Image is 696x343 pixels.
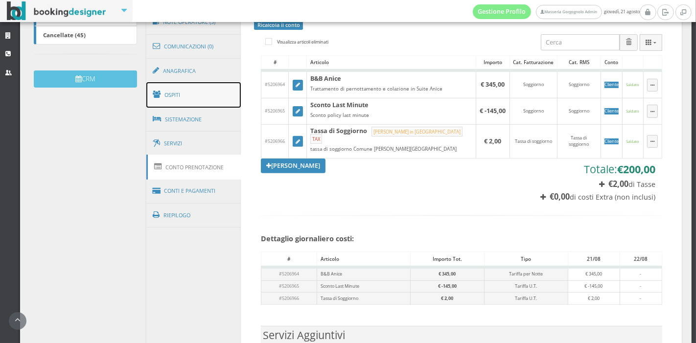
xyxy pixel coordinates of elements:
[317,267,411,280] td: B&B Anice
[371,127,462,137] small: [PERSON_NAME] in [GEOGRAPHIC_DATA]
[617,162,655,176] b: €
[7,1,106,21] img: BookingDesigner.com
[279,271,299,277] span: #5206964
[261,159,325,173] a: [PERSON_NAME]
[554,191,570,202] span: 0,00
[146,179,241,204] a: Conti e Pagamenti
[510,98,557,125] td: Soggiorno
[481,80,505,89] b: € 345,00
[626,139,640,144] small: Saldato
[146,131,241,156] a: Servizi
[640,34,662,50] div: Colonne
[613,179,628,189] span: 2,00
[473,4,640,19] span: giovedì, 21 agosto
[310,127,367,135] b: Tassa di Soggiorno
[484,267,568,280] td: Tariffa per Notte
[146,34,241,59] a: Comunicazioni (0)
[146,82,241,108] a: Ospiti
[261,252,317,266] div: #
[34,26,137,45] a: Cancellate (45)
[310,146,472,152] div: tassa di soggiorno Comune [PERSON_NAME][GEOGRAPHIC_DATA]
[439,271,456,277] b: € 345,00
[620,293,662,305] td: -
[310,101,368,109] b: Sconto Last Minute
[317,252,410,266] div: Articolo
[484,280,568,293] td: Tariffa U.T.
[510,70,557,98] td: Soggiorno
[620,280,662,293] td: -
[557,98,601,125] td: Soggiorno
[146,58,241,84] a: Anagrafica
[307,56,476,69] div: Articolo
[568,267,620,280] td: € 345,00
[476,56,509,69] div: Importo
[254,20,303,30] a: Ricalcola il conto
[265,36,328,48] label: Visualizza articoli eliminati
[317,280,411,293] td: Sconto Last Minute
[265,108,285,114] span: #5206965
[34,70,137,88] button: CRM
[473,4,532,19] a: Gestione Profilo
[604,108,619,114] div: Cliente
[510,124,557,158] td: Tassa di soggiorno
[568,293,620,305] td: € 2,00
[568,252,620,266] div: 21/08
[620,267,662,280] td: -
[640,34,662,50] button: Columns
[441,295,453,301] b: € 2,00
[535,193,655,201] h4: di costi Extra (non inclusi)
[536,5,602,19] a: Masseria Gorgognolo Admin
[608,179,628,189] b: €
[604,138,619,145] div: Cliente
[265,138,285,144] span: #5206966
[484,293,568,305] td: Tariffa U.T.
[279,283,299,289] span: #5206965
[480,107,506,115] b: € -145,00
[438,283,457,289] b: € -145,00
[411,252,484,266] div: Importo Tot.
[261,56,288,69] div: #
[261,234,354,243] b: Dettaglio giornaliero costi:
[604,82,619,88] div: Cliente
[279,295,299,301] span: #5206966
[626,109,640,114] small: Saldato
[484,137,501,145] b: € 2,00
[550,191,570,202] b: €
[310,134,322,144] small: TAX
[535,180,655,188] h4: di Tasse
[265,81,285,88] span: #5206964
[568,280,620,293] td: € -145,00
[146,155,241,180] a: Conto Prenotazione
[317,293,411,305] td: Tassa di Soggiorno
[601,56,622,69] div: Conto
[541,34,620,50] input: Cerca
[43,31,86,39] b: Cancellate (45)
[146,107,241,132] a: Sistemazione
[310,74,341,83] b: B&B Anice
[146,203,241,228] a: Riepilogo
[626,82,640,87] small: Saldato
[510,56,557,69] div: Cat. Fatturazione
[623,162,655,176] span: 200,00
[557,56,601,69] div: Cat. RMS
[310,112,472,118] div: Sconto policy last minute
[535,163,655,176] h3: Totale:
[310,86,472,92] div: Trattamento di pernottamento e colazione in Suite Anice
[485,252,568,266] div: Tipo
[557,70,601,98] td: Soggiorno
[557,124,601,158] td: Tassa di soggiorno
[620,252,662,266] div: 22/08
